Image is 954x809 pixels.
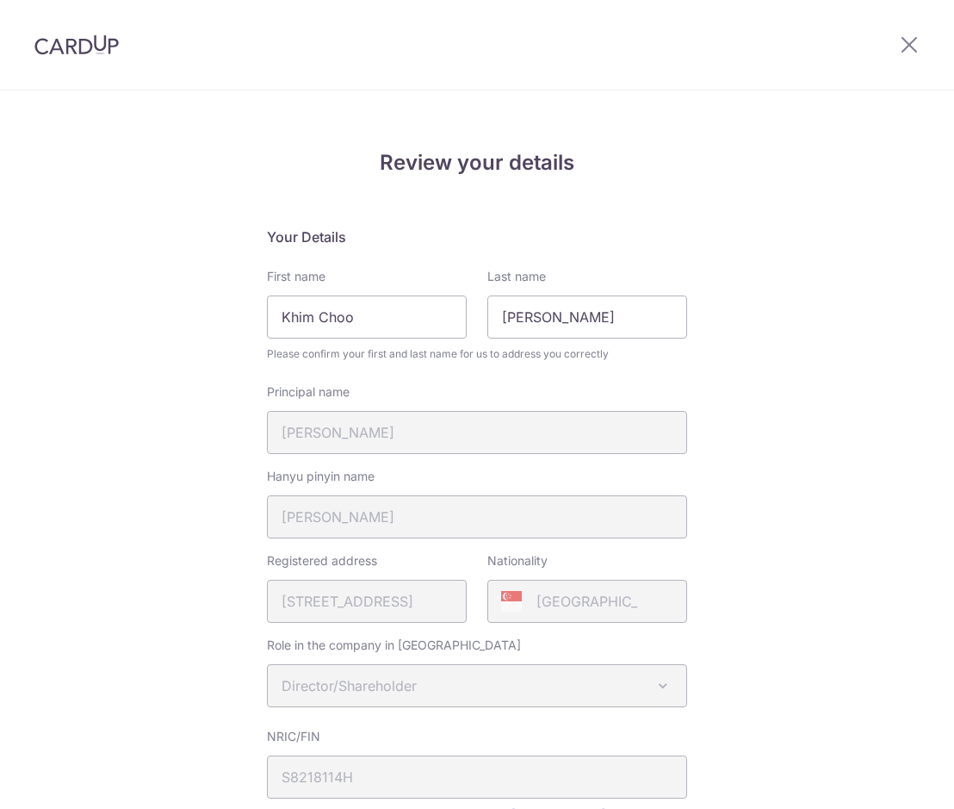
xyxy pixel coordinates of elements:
[267,468,375,485] label: Hanyu pinyin name
[267,637,521,654] label: Role in the company in [GEOGRAPHIC_DATA]
[34,34,119,55] img: CardUp
[267,147,687,178] h4: Review your details
[267,296,467,339] input: First Name
[267,268,325,285] label: First name
[267,664,687,707] span: Director/Shareholder
[487,296,687,339] input: Last name
[267,227,687,247] h5: Your Details
[267,383,350,401] label: Principal name
[268,665,686,706] span: Director/Shareholder
[267,552,377,569] label: Registered address
[487,268,546,285] label: Last name
[487,552,548,569] label: Nationality
[267,345,687,363] span: Please confirm your first and last name for us to address you correctly
[267,728,320,745] label: NRIC/FIN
